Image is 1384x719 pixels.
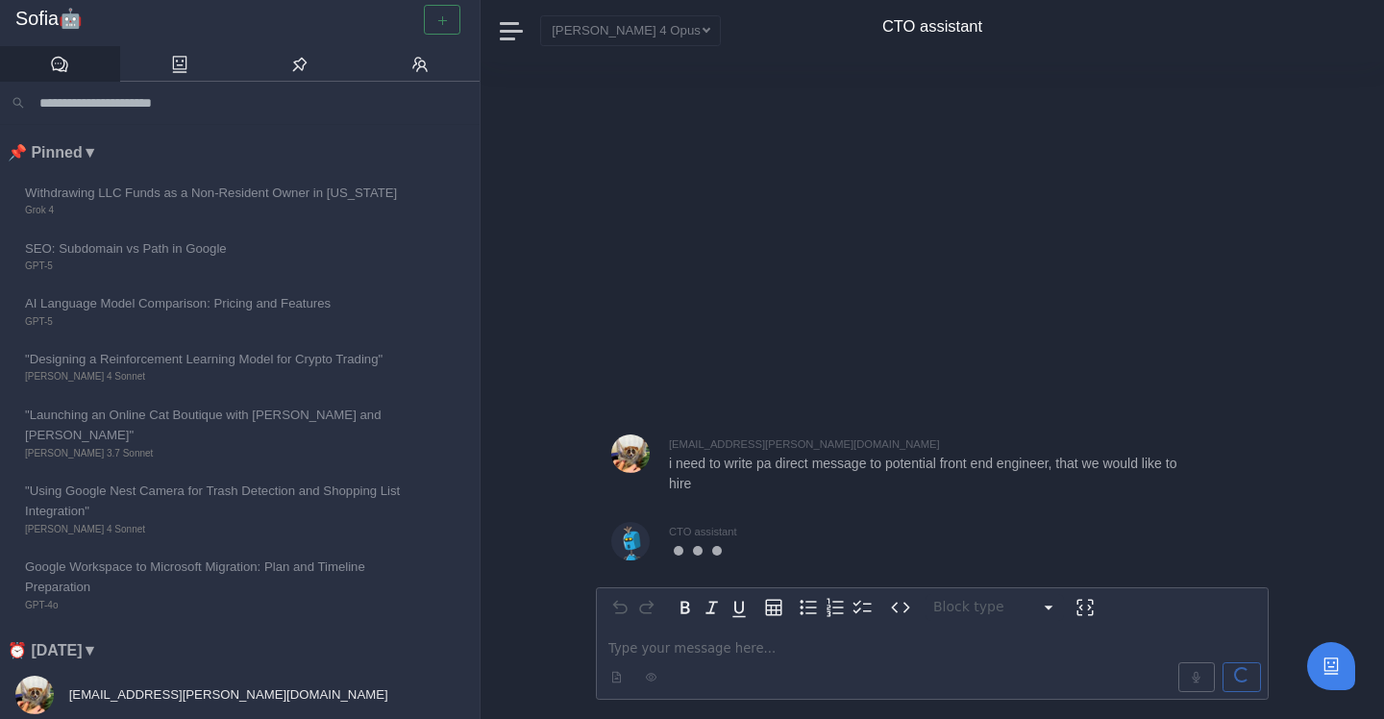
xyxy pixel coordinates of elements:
[887,594,914,621] button: Inline code format
[25,259,411,274] span: GPT-5
[25,557,411,598] span: Google Workspace to Microsoft Migration: Plan and Timeline Preparation
[25,446,411,461] span: [PERSON_NAME] 3.7 Sonnet
[25,314,411,330] span: GPT-5
[8,638,480,663] li: ⏰ [DATE] ▼
[726,594,753,621] button: Underline
[597,627,1268,699] div: editable markdown
[15,8,464,31] a: Sofia🤖
[25,598,411,613] span: GPT-4o
[25,405,411,446] span: "Launching an Online Cat Boutique with [PERSON_NAME] and [PERSON_NAME]"
[25,293,411,313] span: AI Language Model Comparison: Pricing and Features
[795,594,822,621] button: Bulleted list
[822,594,849,621] button: Numbered list
[8,140,480,165] li: 📌 Pinned ▼
[795,594,876,621] div: toggle group
[25,349,411,369] span: "Designing a Reinforcement Learning Model for Crypto Trading"
[25,481,411,522] span: "Using Google Nest Camera for Trash Detection and Shopping List Integration"
[669,434,1269,454] div: [EMAIL_ADDRESS][PERSON_NAME][DOMAIN_NAME]
[25,238,411,259] span: SEO: Subdomain vs Path in Google
[25,183,411,203] span: Withdrawing LLC Funds as a Non-Resident Owner in [US_STATE]
[32,89,468,116] input: Search conversations
[669,454,1178,494] p: i need to write pa direct message to potential front end engineer, that we would like to hire
[25,522,411,537] span: [PERSON_NAME] 4 Sonnet
[926,594,1064,621] button: Block type
[699,594,726,621] button: Italic
[669,522,1269,541] div: CTO assistant
[882,17,982,37] h4: CTO assistant
[25,203,411,218] span: Grok 4
[849,594,876,621] button: Check list
[672,594,699,621] button: Bold
[65,687,388,702] span: [EMAIL_ADDRESS][PERSON_NAME][DOMAIN_NAME]
[25,369,411,384] span: [PERSON_NAME] 4 Sonnet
